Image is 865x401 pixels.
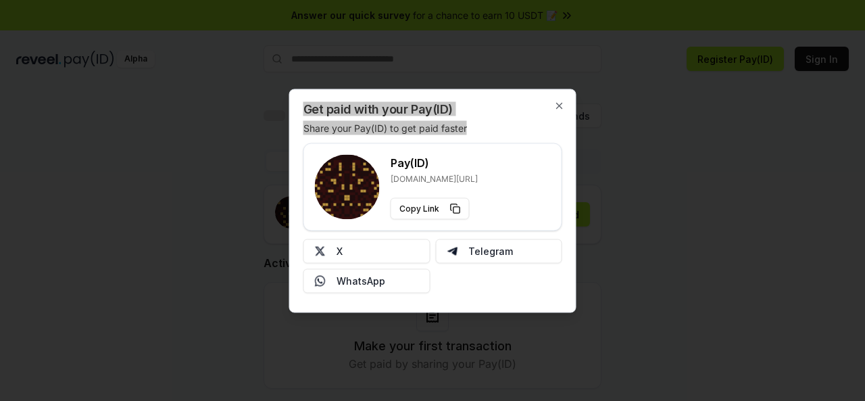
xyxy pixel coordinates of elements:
[391,197,470,219] button: Copy Link
[303,103,453,115] h2: Get paid with your Pay(ID)
[315,245,326,256] img: X
[435,239,562,263] button: Telegram
[303,120,467,135] p: Share your Pay(ID) to get paid faster
[391,173,478,184] p: [DOMAIN_NAME][URL]
[391,154,478,170] h3: Pay(ID)
[303,239,430,263] button: X
[303,268,430,293] button: WhatsApp
[447,245,458,256] img: Telegram
[315,275,326,286] img: Whatsapp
